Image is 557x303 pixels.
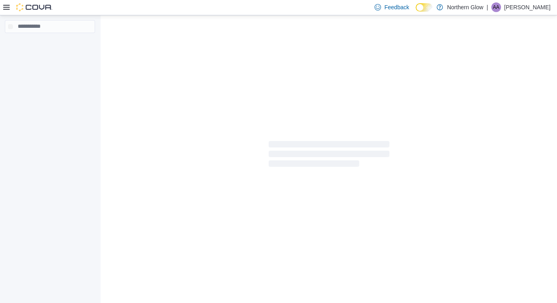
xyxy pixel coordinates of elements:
[504,2,551,12] p: [PERSON_NAME]
[16,3,52,11] img: Cova
[487,2,488,12] p: |
[5,35,95,54] nav: Complex example
[384,3,409,11] span: Feedback
[491,2,501,12] div: Alison Albert
[447,2,483,12] p: Northern Glow
[269,143,389,168] span: Loading
[493,2,499,12] span: AA
[416,3,433,12] input: Dark Mode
